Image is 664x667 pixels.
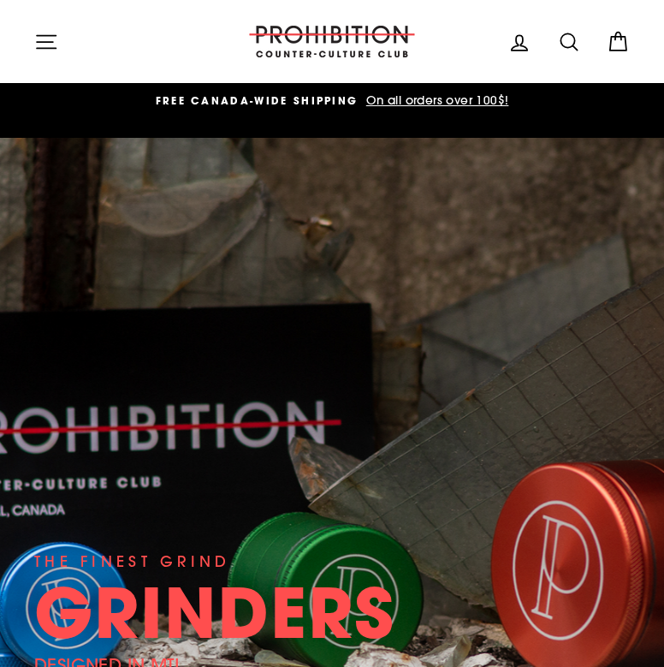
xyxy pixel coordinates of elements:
[39,92,625,110] a: FREE CANADA-WIDE SHIPPING On all orders over 100$!
[246,26,418,57] img: PROHIBITION COUNTER-CULTURE CLUB
[362,92,509,108] span: On all orders over 100$!
[156,93,359,108] span: FREE CANADA-WIDE SHIPPING
[34,550,230,574] div: THE FINEST GRIND
[34,578,395,646] div: GRINDERS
